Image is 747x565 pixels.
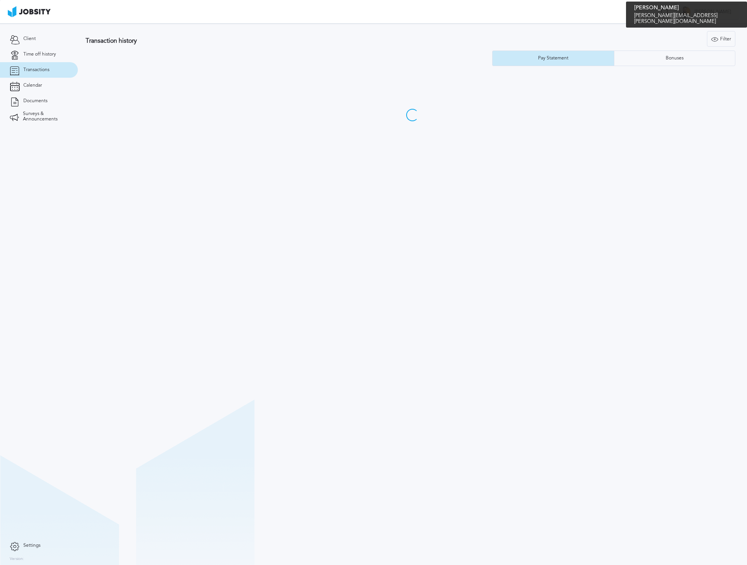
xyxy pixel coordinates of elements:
span: [PERSON_NAME] [691,9,735,15]
div: Bonuses [662,56,687,61]
span: Calendar [23,83,42,88]
h3: Transaction history [86,37,441,44]
div: Filter [707,31,735,47]
span: Transactions [23,67,49,73]
span: Surveys & Announcements [23,111,68,122]
span: Documents [23,98,47,104]
div: Pay Statement [534,56,572,61]
div: J [679,6,691,18]
span: Settings [23,543,40,548]
label: Version: [10,557,24,562]
button: Bonuses [614,51,736,66]
img: ab4bad089aa723f57921c736e9817d99.png [8,6,51,17]
span: Client [23,36,36,42]
span: Time off history [23,52,56,57]
button: J[PERSON_NAME] [675,4,739,19]
button: Filter [707,31,735,47]
button: Pay Statement [492,51,614,66]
